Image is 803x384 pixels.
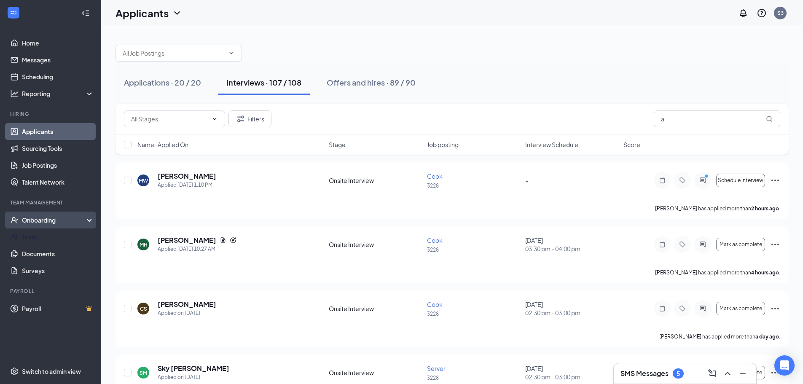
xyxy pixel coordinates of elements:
div: Onsite Interview [329,304,422,313]
input: Search in interviews [654,110,780,127]
svg: Settings [10,367,19,376]
button: Mark as complete [716,238,765,251]
h5: [PERSON_NAME] [158,236,216,245]
div: Applied on [DATE] [158,373,229,381]
a: Scheduling [22,68,94,85]
svg: Notifications [738,8,748,18]
svg: Analysis [10,89,19,98]
a: Home [22,35,94,51]
a: Job Postings [22,157,94,174]
svg: Filter [236,114,246,124]
a: Documents [22,245,94,262]
a: PayrollCrown [22,300,94,317]
h3: SMS Messages [620,369,669,378]
div: Applied on [DATE] [158,309,216,317]
button: Schedule interview [716,174,765,187]
div: MW [139,177,148,184]
div: Applications · 20 / 20 [124,77,201,88]
h5: Sky [PERSON_NAME] [158,364,229,373]
h1: Applicants [115,6,169,20]
span: Schedule interview [718,177,763,183]
div: Onsite Interview [329,240,422,249]
span: 03:30 pm - 04:00 pm [525,244,618,253]
span: - [525,177,528,184]
p: 3228 [427,246,520,253]
svg: ActiveChat [698,305,708,312]
button: Filter Filters [228,110,271,127]
h5: [PERSON_NAME] [158,172,216,181]
span: Job posting [427,140,459,149]
div: Applied [DATE] 1:10 PM [158,181,216,189]
div: CS [140,305,147,312]
div: Switch to admin view [22,367,81,376]
h5: [PERSON_NAME] [158,300,216,309]
svg: ChevronDown [228,50,235,56]
svg: Tag [677,241,688,248]
a: Applicants [22,123,94,140]
svg: Collapse [81,9,90,17]
button: ComposeMessage [706,367,719,380]
div: Applied [DATE] 10:27 AM [158,245,236,253]
p: [PERSON_NAME] has applied more than . [655,269,780,276]
svg: ChevronDown [211,115,218,122]
div: [DATE] [525,300,618,317]
svg: Document [220,237,226,244]
svg: Minimize [738,368,748,379]
div: S3 [777,9,784,16]
p: 3228 [427,182,520,189]
button: ChevronUp [721,367,734,380]
div: Onsite Interview [329,176,422,185]
svg: ComposeMessage [707,368,717,379]
input: All Job Postings [123,48,225,58]
div: 5 [677,370,680,377]
p: [PERSON_NAME] has applied more than . [655,205,780,212]
b: 2 hours ago [751,205,779,212]
svg: Tag [677,305,688,312]
div: Team Management [10,199,92,206]
span: Cook [427,301,443,308]
span: Cook [427,172,443,180]
input: All Stages [131,114,208,124]
span: Mark as complete [720,242,762,247]
button: Mark as complete [716,302,765,315]
svg: WorkstreamLogo [9,8,18,17]
div: Onboarding [22,216,87,224]
div: Payroll [10,287,92,295]
svg: Ellipses [770,239,780,250]
span: Interview Schedule [525,140,578,149]
svg: ChevronUp [722,368,733,379]
div: Open Intercom Messenger [774,355,795,376]
a: Surveys [22,262,94,279]
div: SM [140,369,147,376]
b: 4 hours ago [751,269,779,276]
span: Server [427,365,446,372]
svg: Note [657,305,667,312]
svg: Tag [677,177,688,184]
svg: UserCheck [10,216,19,224]
button: Minimize [736,367,749,380]
svg: Ellipses [770,303,780,314]
svg: QuestionInfo [757,8,767,18]
span: Score [623,140,640,149]
b: a day ago [755,333,779,340]
svg: Ellipses [770,175,780,185]
svg: PrimaryDot [703,174,713,180]
svg: Reapply [230,237,236,244]
span: 02:30 pm - 03:00 pm [525,309,618,317]
div: Offers and hires · 89 / 90 [327,77,416,88]
a: Messages [22,51,94,68]
a: Sourcing Tools [22,140,94,157]
div: [DATE] [525,364,618,381]
div: Onsite Interview [329,368,422,377]
svg: MagnifyingGlass [766,115,773,122]
a: Talent Network [22,174,94,191]
svg: Ellipses [770,368,780,378]
svg: ActiveChat [698,241,708,248]
p: 3228 [427,310,520,317]
svg: ChevronDown [172,8,182,18]
span: 02:30 pm - 03:00 pm [525,373,618,381]
p: 3228 [427,374,520,381]
span: Cook [427,236,443,244]
p: [PERSON_NAME] has applied more than . [659,333,780,340]
div: MH [140,241,148,248]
